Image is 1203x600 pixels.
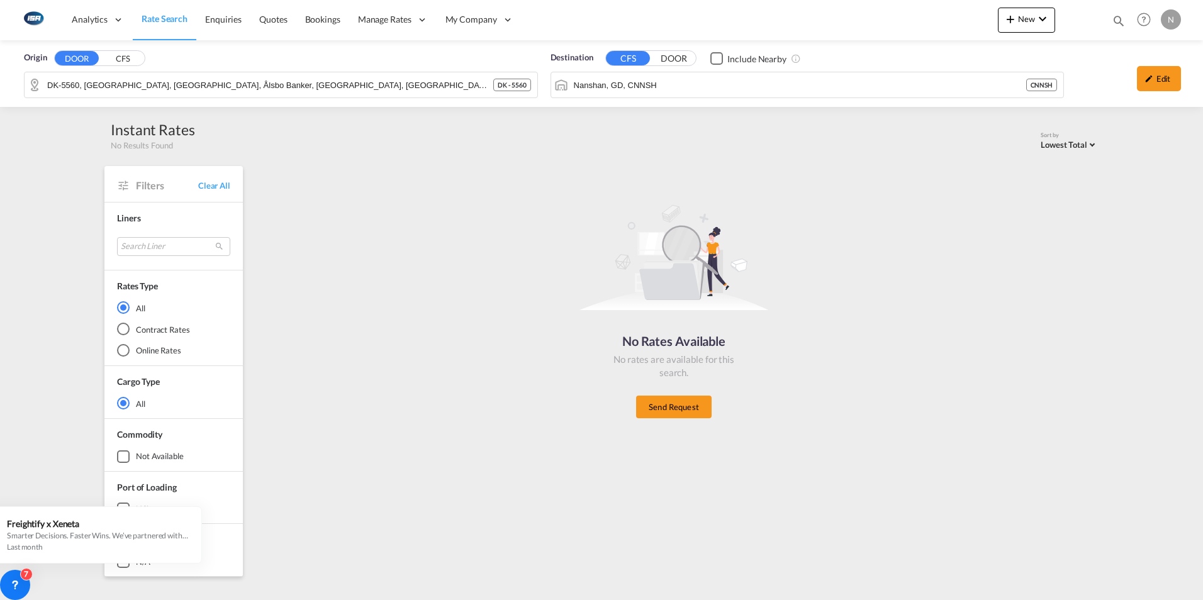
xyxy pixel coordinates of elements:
md-checkbox: Checkbox No Ink [710,52,786,65]
div: Rates Type [117,280,158,292]
input: Search by Port [574,75,1026,94]
span: Enquiries [205,14,242,25]
span: New [1003,14,1050,24]
span: Liners [117,213,140,223]
span: Commodity [117,429,162,440]
div: N [1161,9,1181,30]
button: CFS [606,51,650,65]
md-icon: Unchecked: Ignores neighbouring ports when fetching rates.Checked : Includes neighbouring ports w... [791,53,801,64]
span: No Results Found [111,140,172,151]
span: DK - 5560 [498,81,526,89]
button: icon-plus 400-fgNewicon-chevron-down [998,8,1055,33]
div: Include Nearby [727,53,786,65]
div: Sort by [1041,131,1099,140]
button: DOOR [55,51,99,65]
div: Instant Rates [111,119,195,140]
md-radio-button: All [117,397,230,409]
span: Manage Rates [358,13,411,26]
span: Port of Loading [117,482,177,492]
img: 1aa151c0c08011ec8d6f413816f9a227.png [19,6,47,34]
button: DOOR [652,52,696,66]
span: Filters [136,179,198,192]
md-select: Select: Lowest Total [1041,136,1099,151]
div: icon-magnify [1112,14,1126,33]
div: CNNSH [1026,79,1058,91]
md-radio-button: Contract Rates [117,323,230,335]
md-icon: icon-magnify [1112,14,1126,28]
span: Analytics [72,13,108,26]
span: Bookings [305,14,340,25]
input: Search by Door [47,75,493,94]
span: Origin [24,52,47,64]
span: Rate Search [142,13,187,24]
span: Destination [551,52,593,64]
span: Help [1133,9,1155,30]
div: icon-pencilEdit [1137,66,1181,91]
md-icon: icon-pencil [1144,74,1153,83]
div: Cargo Type [117,375,160,388]
span: Clear All [198,180,230,191]
md-checkbox: N/A [117,555,230,568]
div: No rates are available for this search. [611,353,737,379]
button: CFS [101,52,145,66]
span: My Company [445,13,497,26]
span: Quotes [259,14,287,25]
md-radio-button: Online Rates [117,344,230,357]
div: No Rates Available [611,332,737,350]
img: norateimg.svg [579,204,768,311]
md-icon: icon-chevron-down [1035,11,1050,26]
md-icon: icon-plus 400-fg [1003,11,1018,26]
div: not available [136,450,184,462]
button: Send Request [636,396,712,418]
span: Lowest Total [1041,140,1087,150]
md-radio-button: All [117,301,230,314]
md-input-container: DK-5560, Aarup, Ålsbo, Ålsbo Banker, Billesboelle, Billeskov, Brændholt, Bremmerud, Dybmose, Elle... [25,72,537,97]
div: Help [1133,9,1161,31]
md-input-container: Nanshan, GD, CNNSH [551,72,1064,97]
